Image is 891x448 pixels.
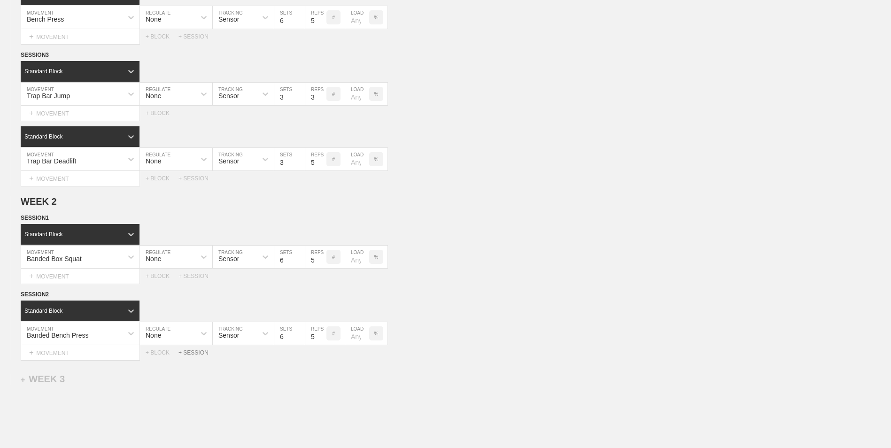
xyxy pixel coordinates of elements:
[218,157,239,165] div: Sensor
[146,349,178,356] div: + BLOCK
[146,92,161,100] div: None
[21,345,140,361] div: MOVEMENT
[332,92,335,97] p: #
[146,157,161,165] div: None
[374,255,379,260] p: %
[218,255,239,263] div: Sensor
[29,272,33,280] span: +
[21,376,25,384] span: +
[178,175,216,182] div: + SESSION
[27,15,64,23] div: Bench Press
[178,273,216,279] div: + SESSION
[146,175,178,182] div: + BLOCK
[24,68,62,75] div: Standard Block
[29,32,33,40] span: +
[21,29,140,45] div: MOVEMENT
[21,171,140,186] div: MOVEMENT
[178,349,216,356] div: + SESSION
[345,6,369,29] input: Any
[178,33,216,40] div: + SESSION
[146,332,161,339] div: None
[374,157,379,162] p: %
[345,148,369,170] input: Any
[374,331,379,336] p: %
[332,255,335,260] p: #
[332,331,335,336] p: #
[345,322,369,345] input: Any
[21,269,140,284] div: MOVEMENT
[332,157,335,162] p: #
[29,174,33,182] span: +
[21,374,65,385] div: WEEK 3
[21,106,140,121] div: MOVEMENT
[374,15,379,20] p: %
[24,133,62,140] div: Standard Block
[146,255,161,263] div: None
[374,92,379,97] p: %
[146,33,178,40] div: + BLOCK
[332,15,335,20] p: #
[146,110,178,116] div: + BLOCK
[27,157,76,165] div: Trap Bar Deadlift
[218,15,239,23] div: Sensor
[146,15,161,23] div: None
[29,348,33,356] span: +
[218,92,239,100] div: Sensor
[21,52,49,58] span: SESSION 3
[27,92,70,100] div: Trap Bar Jump
[24,308,62,314] div: Standard Block
[345,83,369,105] input: Any
[24,231,62,238] div: Standard Block
[844,403,891,448] iframe: Chat Widget
[27,332,89,339] div: Banded Bench Press
[29,109,33,117] span: +
[21,291,49,298] span: SESSION 2
[27,255,82,263] div: Banded Box Squat
[21,215,49,221] span: SESSION 1
[218,332,239,339] div: Sensor
[146,273,178,279] div: + BLOCK
[21,196,57,207] span: WEEK 2
[345,246,369,268] input: Any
